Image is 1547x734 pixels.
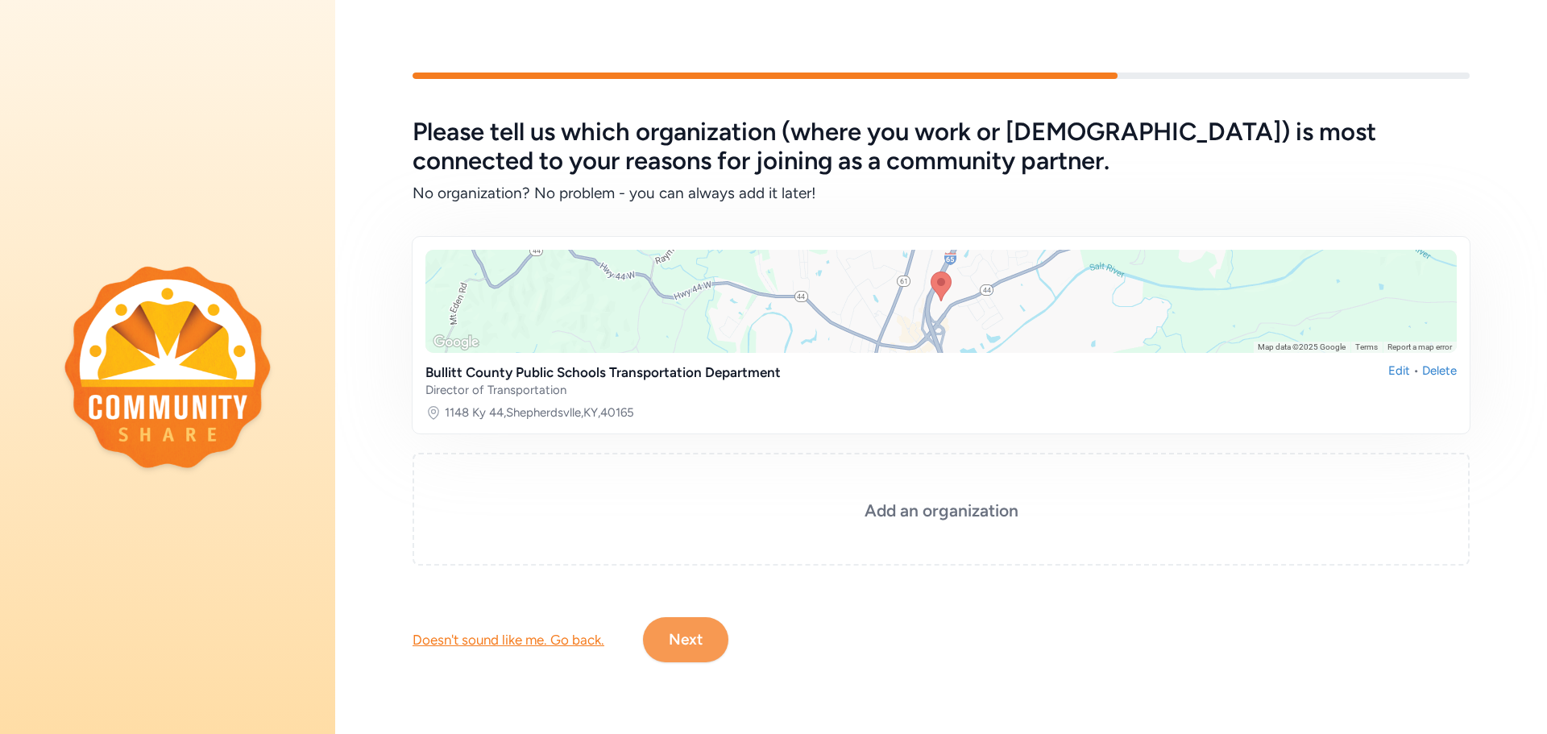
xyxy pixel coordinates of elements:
span: No organization? No problem - you can always add it later! [413,182,1470,205]
div: Delete [1422,363,1457,398]
div: Director of Transportation [425,382,781,398]
img: Google [429,332,483,353]
span: Map data ©2025 Google [1258,342,1346,351]
h5: Please tell us which organization (where you work or [DEMOGRAPHIC_DATA]) is most connected to you... [413,118,1470,176]
div: • [1413,363,1419,398]
h3: Add an organization [453,500,1429,522]
div: Doesn't sound like me. Go back. [413,630,604,649]
a: Terms (opens in new tab) [1355,342,1378,351]
a: Open this area in Google Maps (opens a new window) [429,332,483,353]
a: Report a map error [1387,342,1452,351]
button: Next [643,617,728,662]
div: Bullitt County Public Schools Transportation Department [425,363,781,382]
a: 1148 Ky 44,Shepherdsvlle,KY,40165 [445,404,634,421]
img: logo [64,266,271,467]
div: Edit [1388,363,1410,398]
